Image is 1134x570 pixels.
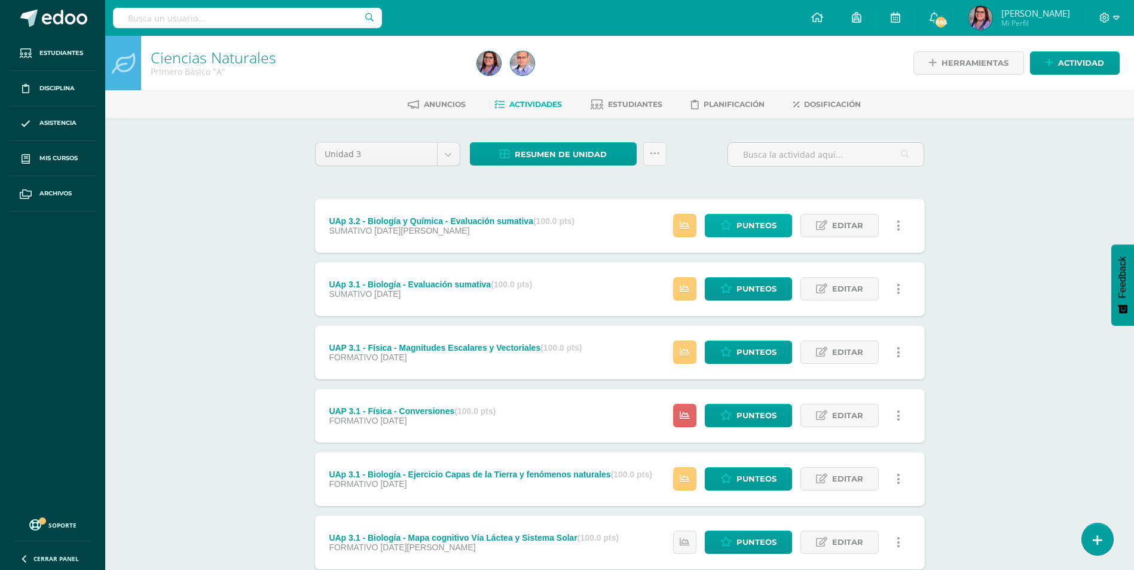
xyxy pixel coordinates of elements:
span: [DATE][PERSON_NAME] [374,226,469,235]
a: Estudiantes [10,36,96,71]
span: Actividades [509,100,562,109]
a: Actividades [494,95,562,114]
span: Punteos [736,341,777,363]
span: Mi Perfil [1001,18,1070,28]
span: [DATE] [380,353,406,362]
span: Unidad 3 [325,143,428,166]
strong: (100.0 pts) [611,470,652,479]
strong: (100.0 pts) [491,280,532,289]
a: Soporte [14,516,91,532]
a: Ciencias Naturales [151,47,276,68]
a: Mis cursos [10,141,96,176]
a: Actividad [1030,51,1120,75]
a: Punteos [705,214,792,237]
div: UAP 3.1 - Física - Conversiones [329,406,496,416]
span: [DATE][PERSON_NAME] [380,543,475,552]
span: Editar [832,341,863,363]
span: Anuncios [424,100,466,109]
strong: (100.0 pts) [533,216,574,226]
span: Cerrar panel [33,554,79,563]
div: UAp 3.1 - Biología - Ejercicio Capas de la Tierra y fenómenos naturales [329,470,652,479]
a: Asistencia [10,106,96,142]
a: Disciplina [10,71,96,106]
span: Disciplina [39,84,75,93]
input: Busca un usuario... [113,8,382,28]
a: Punteos [705,467,792,491]
strong: (100.0 pts) [577,533,619,543]
span: [PERSON_NAME] [1001,7,1070,19]
span: Editar [832,531,863,553]
input: Busca la actividad aquí... [728,143,924,166]
span: Editar [832,214,863,237]
span: Herramientas [942,52,1008,74]
strong: (100.0 pts) [454,406,496,416]
span: Editar [832,278,863,300]
span: Feedback [1117,256,1128,298]
span: Mis cursos [39,154,78,163]
a: Punteos [705,531,792,554]
div: UAp 3.2 - Biología y Química - Evaluación sumativa [329,216,574,226]
span: Archivos [39,189,72,198]
span: Estudiantes [39,48,83,58]
a: Punteos [705,404,792,427]
span: [DATE] [380,479,406,489]
span: Punteos [736,468,777,490]
a: Punteos [705,277,792,301]
div: UAP 3.1 - Física - Magnitudes Escalares y Vectoriales [329,343,582,353]
img: d76661cb19da47c8721aaba634ec83f7.png [968,6,992,30]
strong: (100.0 pts) [540,343,582,353]
span: SUMATIVO [329,226,372,235]
span: Dosificación [804,100,861,109]
span: Editar [832,468,863,490]
a: Unidad 3 [316,143,460,166]
span: Punteos [736,278,777,300]
span: Punteos [736,404,777,427]
span: Soporte [48,521,77,529]
span: SUMATIVO [329,289,372,299]
span: [DATE] [380,416,406,425]
span: FORMATIVO [329,353,378,362]
div: Primero Básico 'A' [151,66,463,77]
a: Archivos [10,176,96,212]
img: 6631882797e12c53e037b4c09ade73fd.png [511,51,534,75]
div: UAp 3.1 - Biología - Evaluación sumativa [329,280,532,289]
button: Feedback - Mostrar encuesta [1111,244,1134,326]
span: Editar [832,404,863,427]
span: Planificación [704,100,765,109]
span: Actividad [1058,52,1104,74]
span: Asistencia [39,118,77,128]
img: d76661cb19da47c8721aaba634ec83f7.png [477,51,501,75]
span: Punteos [736,214,777,237]
a: Dosificación [793,95,861,114]
span: Resumen de unidad [515,143,607,166]
span: FORMATIVO [329,543,378,552]
span: FORMATIVO [329,479,378,489]
a: Estudiantes [591,95,662,114]
a: Anuncios [408,95,466,114]
a: Punteos [705,341,792,364]
div: UAp 3.1 - Biología - Mapa cognitivo Vía Láctea y Sistema Solar [329,533,619,543]
a: Resumen de unidad [470,142,637,166]
a: Planificación [691,95,765,114]
a: Herramientas [913,51,1024,75]
span: Estudiantes [608,100,662,109]
h1: Ciencias Naturales [151,49,463,66]
span: Punteos [736,531,777,553]
span: FORMATIVO [329,416,378,425]
span: [DATE] [374,289,401,299]
span: 866 [934,16,947,29]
